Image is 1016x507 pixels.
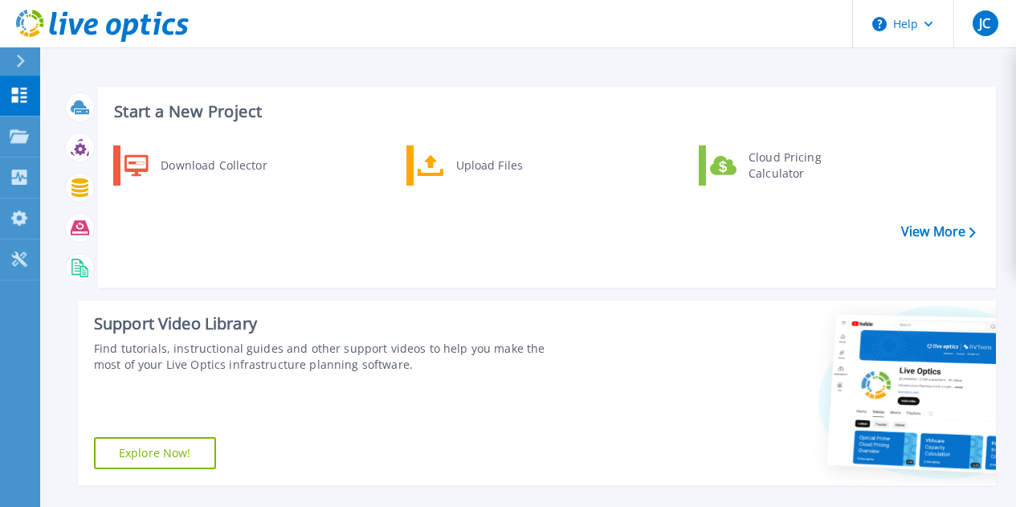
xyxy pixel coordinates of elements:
[114,103,975,121] h3: Start a New Project
[448,149,567,182] div: Upload Files
[901,224,976,239] a: View More
[153,149,274,182] div: Download Collector
[699,145,863,186] a: Cloud Pricing Calculator
[406,145,571,186] a: Upload Files
[94,341,571,373] div: Find tutorials, instructional guides and other support videos to help you make the most of your L...
[94,313,571,334] div: Support Video Library
[113,145,278,186] a: Download Collector
[741,149,859,182] div: Cloud Pricing Calculator
[94,437,216,469] a: Explore Now!
[979,17,990,30] span: JC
